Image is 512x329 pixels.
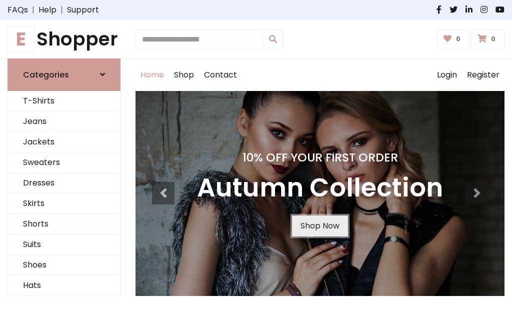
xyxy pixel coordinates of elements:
[8,214,120,234] a: Shorts
[7,28,120,50] h1: Shopper
[8,193,120,214] a: Skirts
[8,152,120,173] a: Sweaters
[488,34,498,43] span: 0
[7,4,28,16] a: FAQs
[8,255,120,275] a: Shoes
[23,70,69,79] h6: Categories
[432,59,462,91] a: Login
[8,111,120,132] a: Jeans
[437,29,469,48] a: 0
[8,91,120,111] a: T-Shirts
[38,4,56,16] a: Help
[199,59,242,91] a: Contact
[453,34,463,43] span: 0
[8,173,120,193] a: Dresses
[8,275,120,296] a: Hats
[292,215,348,236] a: Shop Now
[169,59,199,91] a: Shop
[28,4,38,16] span: |
[8,132,120,152] a: Jackets
[7,25,34,52] span: E
[197,150,443,164] h4: 10% Off Your First Order
[135,59,169,91] a: Home
[471,29,504,48] a: 0
[67,4,99,16] a: Support
[462,59,504,91] a: Register
[56,4,67,16] span: |
[7,58,120,91] a: Categories
[197,172,443,203] h3: Autumn Collection
[8,234,120,255] a: Suits
[7,28,120,50] a: EShopper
